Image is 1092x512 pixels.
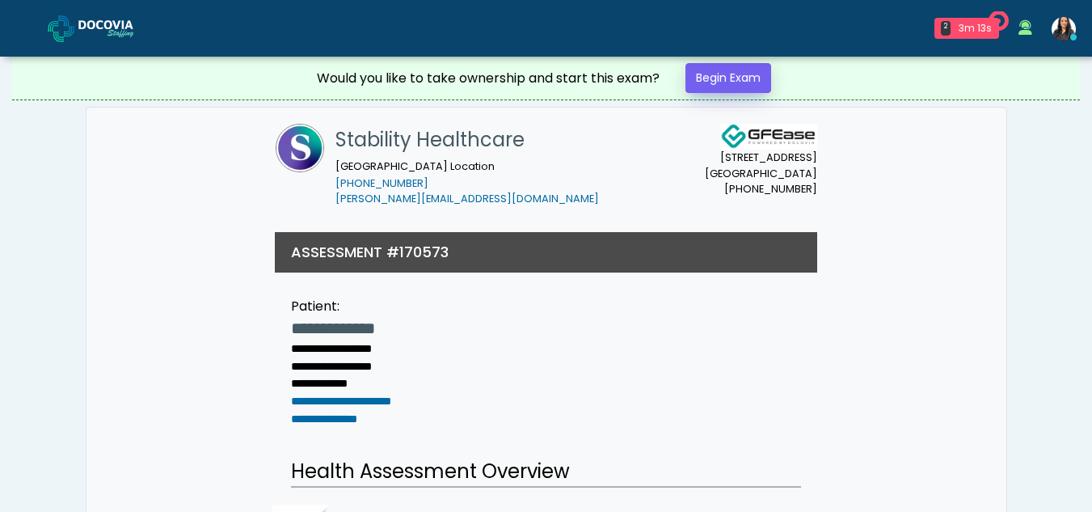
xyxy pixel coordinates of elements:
h2: Health Assessment Overview [291,457,801,488]
div: 3m 13s [957,21,993,36]
a: 2 3m 13s [925,11,1009,45]
a: Docovia [48,2,159,54]
img: Docovia [78,20,159,36]
img: Stability Healthcare [276,124,324,172]
img: Docovia Staffing Logo [720,124,817,150]
div: 2 [941,21,951,36]
small: [GEOGRAPHIC_DATA] Location [335,159,599,206]
div: Patient: [291,297,444,316]
button: Open LiveChat chat widget [13,6,61,55]
small: [STREET_ADDRESS] [GEOGRAPHIC_DATA] [PHONE_NUMBER] [705,150,817,197]
a: [PERSON_NAME][EMAIL_ADDRESS][DOMAIN_NAME] [335,192,599,205]
h3: ASSESSMENT #170573 [291,242,449,262]
a: Begin Exam [685,63,771,93]
div: Would you like to take ownership and start this exam? [317,69,660,88]
h1: Stability Healthcare [335,124,599,156]
img: Docovia [48,15,74,42]
a: [PHONE_NUMBER] [335,176,428,190]
img: Viral Patel [1052,17,1076,41]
